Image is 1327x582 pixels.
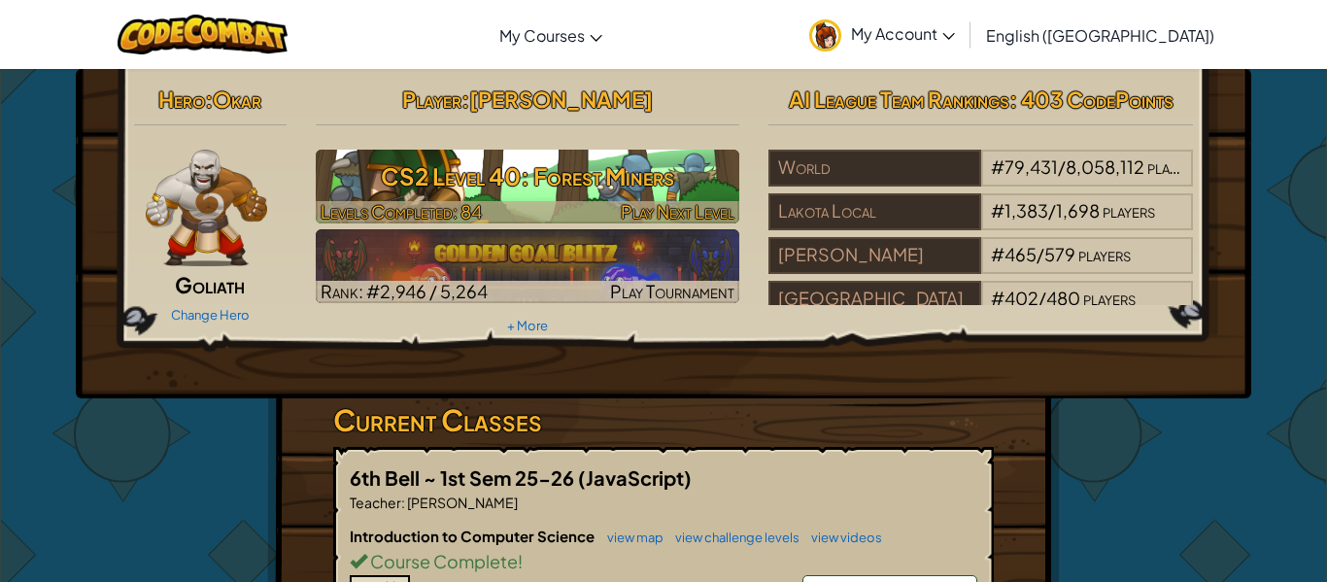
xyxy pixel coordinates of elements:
span: Course Complete [367,550,518,572]
span: players [1103,199,1155,222]
span: [PERSON_NAME] [469,86,653,113]
span: # [991,243,1004,265]
a: Play Next Level [316,150,740,223]
span: # [991,199,1004,222]
span: Goliath [175,271,245,298]
a: + More [507,318,548,333]
span: players [1078,243,1131,265]
span: Introduction to Computer Science [350,527,597,545]
a: Lakota Local#1,383/1,698players [768,212,1193,234]
div: World [768,150,980,187]
span: players [1083,287,1136,309]
span: Play Tournament [610,280,734,302]
span: (JavaScript) [578,465,692,490]
span: Rank: #2,946 / 5,264 [321,280,488,302]
span: / [1038,287,1046,309]
span: Play Next Level [621,200,734,223]
span: players [1147,155,1200,178]
a: view challenge levels [665,530,800,545]
span: 1,698 [1056,199,1100,222]
span: : [461,86,469,113]
img: goliath-pose.png [146,150,267,266]
span: 480 [1046,287,1080,309]
span: 8,058,112 [1066,155,1144,178]
div: [PERSON_NAME] [768,237,980,274]
span: : 403 CodePoints [1009,86,1174,113]
span: 6th Bell ~ 1st Sem 25-26 [350,465,578,490]
h3: Current Classes [333,398,994,442]
a: My Courses [490,9,612,61]
span: : [205,86,213,113]
img: CodeCombat logo [118,15,288,54]
div: Lakota Local [768,193,980,230]
span: Hero [158,86,205,113]
h3: CS2 Level 40: Forest Miners [316,154,740,198]
span: Levels Completed: 84 [321,200,482,223]
span: # [991,287,1004,309]
span: English ([GEOGRAPHIC_DATA]) [986,25,1214,46]
span: Okar [213,86,261,113]
span: My Courses [499,25,585,46]
span: / [1048,199,1056,222]
span: 1,383 [1004,199,1048,222]
div: [GEOGRAPHIC_DATA] [768,281,980,318]
span: 402 [1004,287,1038,309]
span: / [1058,155,1066,178]
a: [GEOGRAPHIC_DATA]#402/480players [768,299,1193,322]
span: / [1037,243,1044,265]
a: World#79,431/8,058,112players [768,168,1193,190]
a: Change Hero [171,307,250,323]
span: [PERSON_NAME] [405,494,518,511]
span: : [401,494,405,511]
span: Teacher [350,494,401,511]
a: English ([GEOGRAPHIC_DATA]) [976,9,1224,61]
img: avatar [809,19,841,51]
span: 79,431 [1004,155,1058,178]
span: My Account [851,23,955,44]
span: 465 [1004,243,1037,265]
span: # [991,155,1004,178]
span: Player [402,86,461,113]
span: AI League Team Rankings [789,86,1009,113]
a: view map [597,530,663,545]
a: [PERSON_NAME]#465/579players [768,256,1193,278]
a: view videos [801,530,882,545]
span: 579 [1044,243,1075,265]
a: My Account [800,4,965,65]
img: CS2 Level 40: Forest Miners [316,150,740,223]
span: ! [518,550,523,572]
a: Rank: #2,946 / 5,264Play Tournament [316,229,740,303]
img: Golden Goal [316,229,740,303]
